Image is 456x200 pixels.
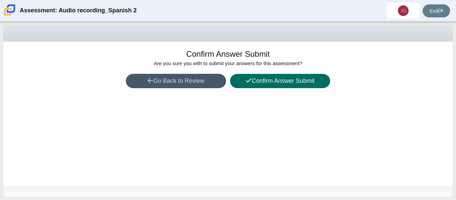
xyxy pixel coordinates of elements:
[126,74,226,88] button: Go Back to Review
[230,74,330,88] button: Confirm Answer Submit
[3,3,17,17] img: Carmen School of Science & Technology
[186,48,270,60] h1: Confirm Answer Submit
[154,60,302,66] span: Are you sure you with to submit your answers for this assessment?
[401,8,407,13] span: JG
[3,12,17,18] a: Carmen School of Science & Technology
[423,4,450,17] a: Exit
[20,3,137,19] div: Assessment: Audio recording_Spanish 2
